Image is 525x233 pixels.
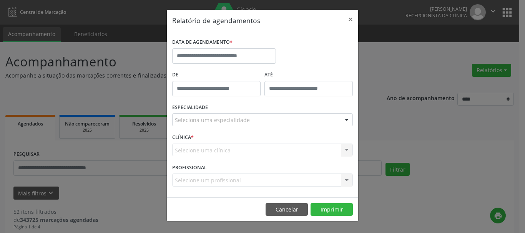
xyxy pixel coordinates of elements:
button: Close [343,10,358,29]
label: ATÉ [264,69,353,81]
label: ESPECIALIDADE [172,102,208,114]
button: Imprimir [311,203,353,216]
label: CLÍNICA [172,132,194,144]
label: De [172,69,261,81]
label: PROFISSIONAL [172,162,207,174]
span: Seleciona uma especialidade [175,116,250,124]
label: DATA DE AGENDAMENTO [172,36,233,48]
button: Cancelar [266,203,308,216]
h5: Relatório de agendamentos [172,15,260,25]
